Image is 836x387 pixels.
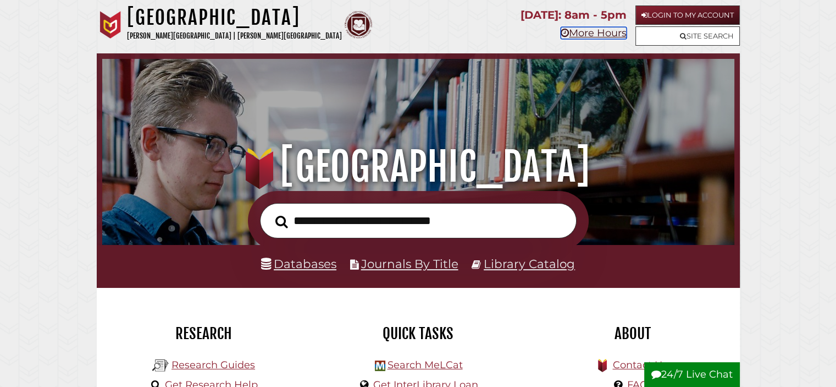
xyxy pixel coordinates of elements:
[152,357,169,374] img: Hekman Library Logo
[345,11,372,39] img: Calvin Theological Seminary
[361,257,458,271] a: Journals By Title
[521,6,627,25] p: [DATE]: 8am - 5pm
[275,215,288,228] i: Search
[387,359,462,371] a: Search MeLCat
[534,324,732,343] h2: About
[97,11,124,39] img: Calvin University
[375,361,385,371] img: Hekman Library Logo
[484,257,575,271] a: Library Catalog
[114,143,721,191] h1: [GEOGRAPHIC_DATA]
[171,359,255,371] a: Research Guides
[612,359,667,371] a: Contact Us
[261,257,336,271] a: Databases
[319,324,517,343] h2: Quick Tasks
[105,324,303,343] h2: Research
[635,6,740,25] a: Login to My Account
[635,26,740,46] a: Site Search
[270,212,294,231] button: Search
[127,30,342,42] p: [PERSON_NAME][GEOGRAPHIC_DATA] | [PERSON_NAME][GEOGRAPHIC_DATA]
[127,6,342,30] h1: [GEOGRAPHIC_DATA]
[561,27,627,39] a: More Hours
